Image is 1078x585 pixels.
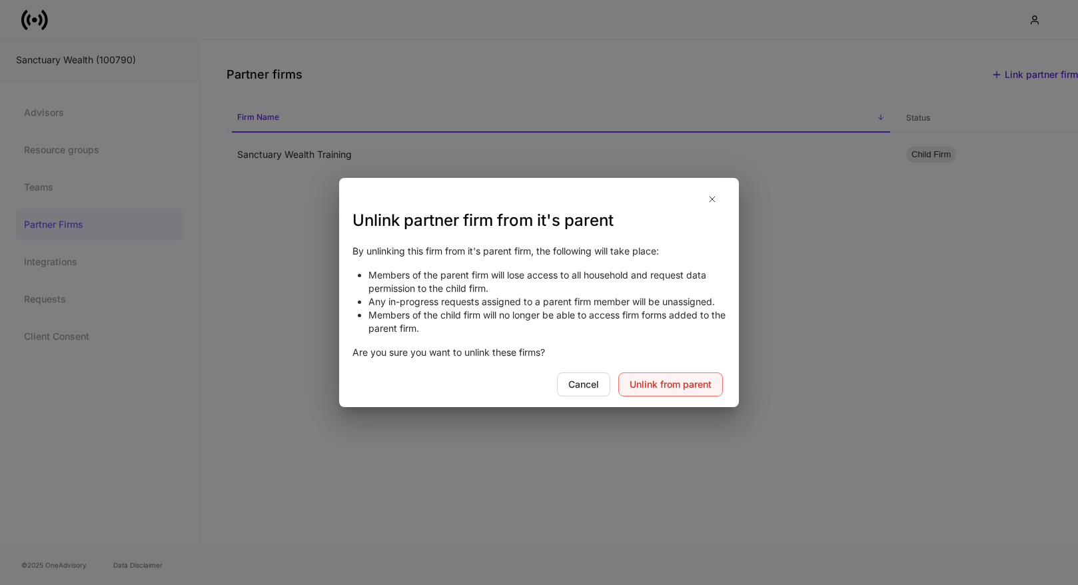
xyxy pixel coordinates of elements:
button: Cancel [557,372,610,396]
h3: Unlink partner firm from it's parent [352,210,726,231]
p: Members of the parent firm will lose access to all household and request data permission to the c... [368,269,726,295]
p: Are you sure you want to unlink these firms? [352,346,726,359]
p: Members of the child firm will no longer be able to access firm forms added to the parent firm. [368,308,726,335]
p: By unlinking this firm from it's parent firm, the following will take place: [352,245,726,258]
button: Unlink from parent [618,372,723,396]
div: Cancel [568,378,599,391]
p: Any in-progress requests assigned to a parent firm member will be unassigned. [368,295,726,308]
div: Unlink from parent [630,378,712,391]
